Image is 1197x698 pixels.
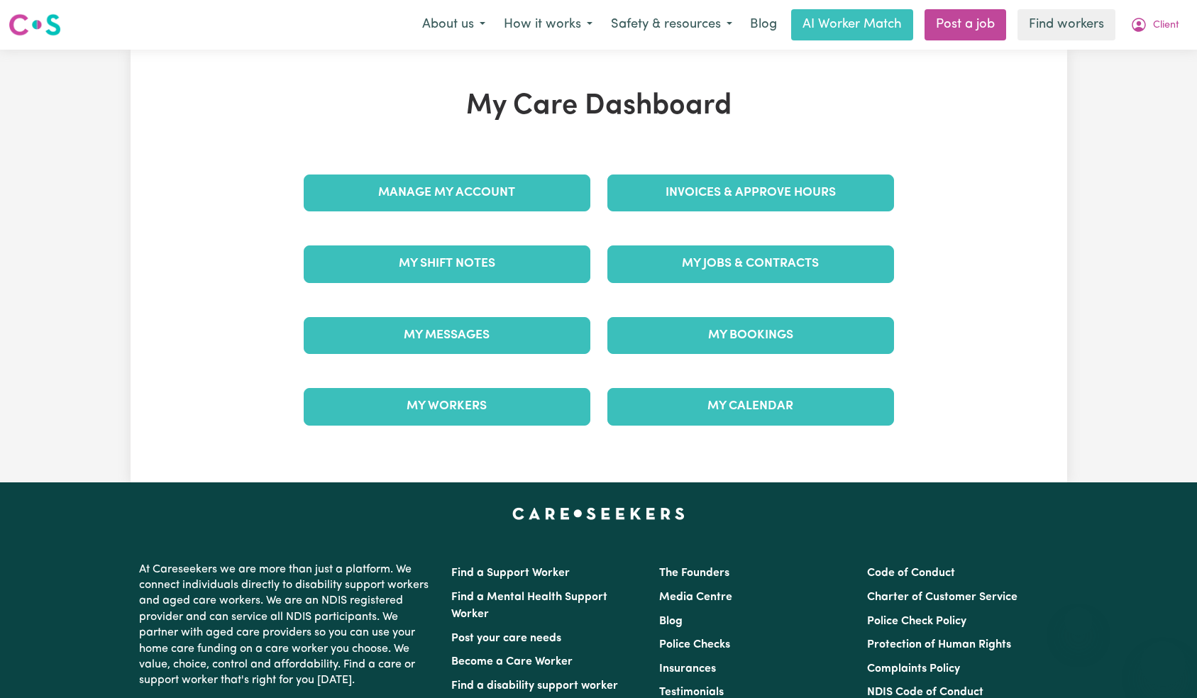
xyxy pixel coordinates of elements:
[659,639,730,650] a: Police Checks
[867,616,966,627] a: Police Check Policy
[659,616,683,627] a: Blog
[659,663,716,675] a: Insurances
[659,567,729,579] a: The Founders
[602,10,741,40] button: Safety & resources
[451,680,618,692] a: Find a disability support worker
[867,663,960,675] a: Complaints Policy
[413,10,495,40] button: About us
[9,9,61,41] a: Careseekers logo
[9,12,61,38] img: Careseekers logo
[1121,10,1188,40] button: My Account
[451,656,573,667] a: Become a Care Worker
[659,592,732,603] a: Media Centre
[451,592,607,620] a: Find a Mental Health Support Worker
[451,567,570,579] a: Find a Support Worker
[304,388,590,425] a: My Workers
[304,317,590,354] a: My Messages
[867,687,983,698] a: NDIS Code of Conduct
[139,556,434,694] p: At Careseekers we are more than just a platform. We connect individuals directly to disability su...
[304,174,590,211] a: Manage My Account
[791,9,913,40] a: AI Worker Match
[607,388,894,425] a: My Calendar
[867,639,1011,650] a: Protection of Human Rights
[867,567,955,579] a: Code of Conduct
[512,508,685,519] a: Careseekers home page
[1140,641,1186,687] iframe: Button to launch messaging window
[659,687,724,698] a: Testimonials
[607,245,894,282] a: My Jobs & Contracts
[607,317,894,354] a: My Bookings
[607,174,894,211] a: Invoices & Approve Hours
[867,592,1017,603] a: Charter of Customer Service
[295,89,903,123] h1: My Care Dashboard
[1064,607,1093,636] iframe: Close message
[495,10,602,40] button: How it works
[451,633,561,644] a: Post your care needs
[1153,18,1179,33] span: Client
[304,245,590,282] a: My Shift Notes
[741,9,785,40] a: Blog
[925,9,1006,40] a: Post a job
[1017,9,1115,40] a: Find workers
